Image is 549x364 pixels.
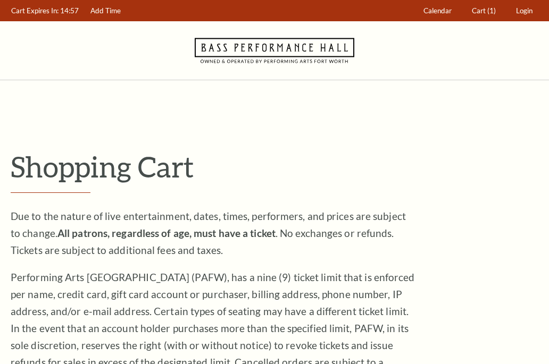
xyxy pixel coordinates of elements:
a: Cart (1) [467,1,501,21]
span: Calendar [423,6,452,15]
span: Cart [472,6,486,15]
a: Add Time [86,1,126,21]
span: (1) [487,6,496,15]
span: Due to the nature of live entertainment, dates, times, performers, and prices are subject to chan... [11,210,406,256]
a: Calendar [419,1,457,21]
span: 14:57 [60,6,79,15]
p: Shopping Cart [11,149,538,184]
span: Login [516,6,533,15]
strong: All patrons, regardless of age, must have a ticket [57,227,276,239]
span: Cart Expires In: [11,6,59,15]
a: Login [511,1,538,21]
